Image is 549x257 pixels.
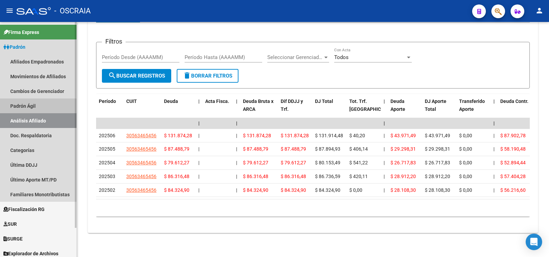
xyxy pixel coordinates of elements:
[384,120,385,126] span: |
[459,174,472,179] span: $ 0,00
[384,187,385,193] span: |
[425,174,450,179] span: $ 28.912,20
[198,160,199,165] span: |
[3,220,17,228] span: SUR
[3,43,25,51] span: Padrón
[126,187,156,193] span: 30563465456
[390,146,416,152] span: $ 29.298,31
[388,94,422,124] datatable-header-cell: Deuda Aporte
[384,146,385,152] span: |
[384,174,385,179] span: |
[126,98,137,104] span: CUIT
[456,94,491,124] datatable-header-cell: Transferido Aporte
[236,187,237,193] span: |
[493,160,494,165] span: |
[198,146,199,152] span: |
[99,146,115,152] span: 202505
[315,160,340,165] span: $ 80.153,49
[425,133,450,138] span: $ 43.971,49
[198,187,199,193] span: |
[425,187,450,193] span: $ 28.108,30
[161,94,196,124] datatable-header-cell: Deuda
[491,94,498,124] datatable-header-cell: |
[202,94,233,124] datatable-header-cell: Acta Fisca.
[281,174,306,179] span: $ 86.316,48
[3,206,45,213] span: Fiscalización RG
[108,71,116,80] mat-icon: search
[349,187,362,193] span: $ 0,00
[281,160,306,165] span: $ 79.612,27
[108,73,165,79] span: Buscar Registros
[281,98,303,112] span: Dif DDJJ y Trf.
[315,146,340,152] span: $ 87.894,93
[493,98,495,104] span: |
[126,174,156,179] span: 30563465456
[236,174,237,179] span: |
[102,69,171,83] button: Buscar Registros
[315,174,340,179] span: $ 86.736,59
[315,98,333,104] span: DJ Total
[526,234,542,250] div: Open Intercom Messenger
[183,73,232,79] span: Borrar Filtros
[3,235,23,243] span: SURGE
[349,160,368,165] span: $ 541,22
[5,7,14,15] mat-icon: menu
[390,133,416,138] span: $ 43.971,49
[384,160,385,165] span: |
[164,174,189,179] span: $ 86.316,48
[198,120,200,126] span: |
[381,94,388,124] datatable-header-cell: |
[493,133,494,138] span: |
[196,94,202,124] datatable-header-cell: |
[243,98,273,112] span: Deuda Bruta x ARCA
[198,98,200,104] span: |
[278,94,312,124] datatable-header-cell: Dif DDJJ y Trf.
[267,54,323,60] span: Seleccionar Gerenciador
[164,160,189,165] span: $ 79.612,27
[177,69,238,83] button: Borrar Filtros
[281,187,306,193] span: $ 84.324,90
[459,98,485,112] span: Transferido Aporte
[493,174,494,179] span: |
[102,37,126,46] h3: Filtros
[349,146,368,152] span: $ 406,14
[54,3,91,19] span: - OSCRAIA
[236,133,237,138] span: |
[384,98,385,104] span: |
[99,160,115,165] span: 202504
[164,187,189,193] span: $ 84.324,90
[126,133,156,138] span: 30563465456
[240,94,278,124] datatable-header-cell: Deuda Bruta x ARCA
[281,146,306,152] span: $ 87.488,79
[236,98,237,104] span: |
[459,133,472,138] span: $ 0,00
[312,94,347,124] datatable-header-cell: DJ Total
[493,187,494,193] span: |
[315,187,340,193] span: $ 84.324,90
[459,146,472,152] span: $ 0,00
[334,54,349,60] span: Todos
[498,94,532,124] datatable-header-cell: Deuda Contr.
[493,146,494,152] span: |
[500,146,526,152] span: $ 58.190,48
[99,174,115,179] span: 202503
[183,71,191,80] mat-icon: delete
[205,98,229,104] span: Acta Fisca.
[390,98,405,112] span: Deuda Aporte
[500,187,526,193] span: $ 56.216,60
[243,133,271,138] span: $ 131.874,28
[243,146,268,152] span: $ 87.488,79
[390,174,416,179] span: $ 28.912,20
[500,133,526,138] span: $ 87.902,78
[124,94,161,124] datatable-header-cell: CUIT
[243,160,268,165] span: $ 79.612,27
[425,160,450,165] span: $ 26.717,83
[315,133,343,138] span: $ 131.914,48
[198,174,199,179] span: |
[459,160,472,165] span: $ 0,00
[236,120,237,126] span: |
[99,187,115,193] span: 202502
[281,133,309,138] span: $ 131.874,28
[390,160,416,165] span: $ 26.717,83
[535,7,544,15] mat-icon: person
